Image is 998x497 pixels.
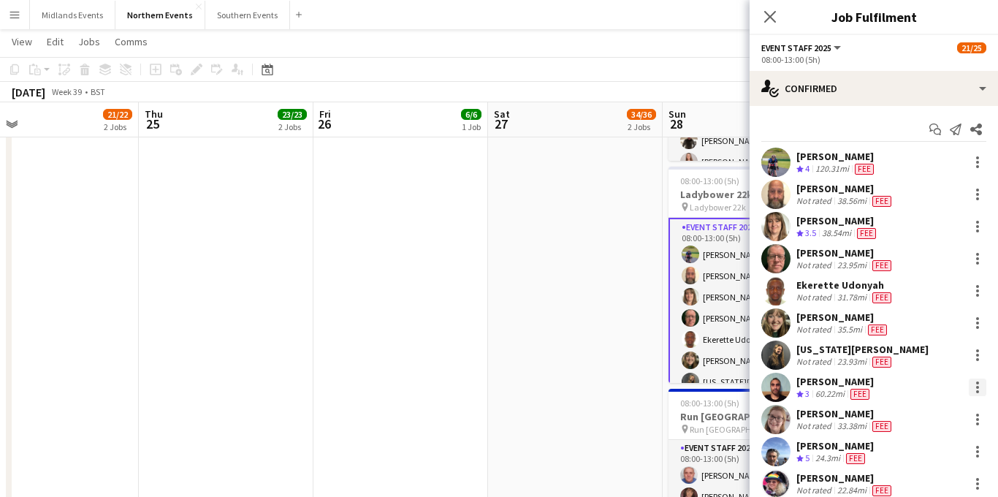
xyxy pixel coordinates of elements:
[869,356,894,368] div: Crew has different fees then in role
[805,163,810,174] span: 4
[846,453,865,464] span: Fee
[852,163,877,175] div: Crew has different fees then in role
[796,195,834,207] div: Not rated
[812,388,847,401] div: 60.22mi
[796,407,894,420] div: [PERSON_NAME]
[41,32,69,51] a: Edit
[796,246,894,259] div: [PERSON_NAME]
[812,163,852,175] div: 120.31mi
[666,115,686,132] span: 28
[796,278,894,292] div: Ekerette Udonyah
[278,121,306,132] div: 2 Jobs
[317,115,331,132] span: 26
[668,188,832,201] h3: Ladybower 22k
[115,35,148,48] span: Comms
[668,107,686,121] span: Sun
[872,196,891,207] span: Fee
[796,343,929,356] div: [US_STATE][PERSON_NAME]
[796,292,834,303] div: Not rated
[805,227,816,238] span: 3.5
[12,85,45,99] div: [DATE]
[869,420,894,432] div: Crew has different fees then in role
[796,259,834,271] div: Not rated
[690,202,746,213] span: Ladybower 22k
[957,42,986,53] span: 21/25
[115,1,205,29] button: Northern Events
[869,259,894,271] div: Crew has different fees then in role
[796,439,874,452] div: [PERSON_NAME]
[796,485,834,496] div: Not rated
[834,292,869,303] div: 31.78mi
[834,324,865,335] div: 35.5mi
[857,228,876,239] span: Fee
[668,167,832,383] app-job-card: 08:00-13:00 (5h)21/25Ladybower 22k Ladybower 22k1 RoleEvent Staff 202559A21/2508:00-13:00 (5h)[PE...
[850,389,869,400] span: Fee
[104,121,132,132] div: 2 Jobs
[805,452,810,463] span: 5
[834,485,869,496] div: 22.84mi
[819,227,854,240] div: 38.54mi
[492,115,510,132] span: 27
[796,311,890,324] div: [PERSON_NAME]
[869,195,894,207] div: Crew has different fees then in role
[869,485,894,496] div: Crew has different fees then in role
[690,424,786,435] span: Run [GEOGRAPHIC_DATA]
[750,71,998,106] div: Confirmed
[868,325,887,335] span: Fee
[834,195,869,207] div: 38.56mi
[796,214,879,227] div: [PERSON_NAME]
[834,356,869,368] div: 23.93mi
[834,259,869,271] div: 23.95mi
[796,375,874,388] div: [PERSON_NAME]
[796,324,834,335] div: Not rated
[30,1,115,29] button: Midlands Events
[668,410,832,423] h3: Run [GEOGRAPHIC_DATA]
[865,324,890,335] div: Crew has different fees then in role
[680,398,739,409] span: 08:00-13:00 (5h)
[145,107,163,121] span: Thu
[796,356,834,368] div: Not rated
[869,292,894,303] div: Crew has different fees then in role
[812,452,843,465] div: 24.3mi
[750,7,998,26] h3: Job Fulfilment
[761,42,843,53] button: Event Staff 2025
[843,452,868,465] div: Crew has different fees then in role
[462,121,481,132] div: 1 Job
[627,109,656,120] span: 34/36
[796,420,834,432] div: Not rated
[142,115,163,132] span: 25
[761,54,986,65] div: 08:00-13:00 (5h)
[12,35,32,48] span: View
[680,175,739,186] span: 08:00-13:00 (5h)
[48,86,85,97] span: Week 39
[805,388,810,399] span: 3
[872,292,891,303] span: Fee
[47,35,64,48] span: Edit
[872,485,891,496] span: Fee
[78,35,100,48] span: Jobs
[278,109,307,120] span: 23/23
[872,357,891,368] span: Fee
[796,150,877,163] div: [PERSON_NAME]
[103,109,132,120] span: 21/22
[796,182,894,195] div: [PERSON_NAME]
[72,32,106,51] a: Jobs
[761,42,831,53] span: Event Staff 2025
[855,164,874,175] span: Fee
[872,260,891,271] span: Fee
[319,107,331,121] span: Fri
[461,109,481,120] span: 6/6
[91,86,105,97] div: BST
[205,1,290,29] button: Southern Events
[6,32,38,51] a: View
[628,121,655,132] div: 2 Jobs
[834,420,869,432] div: 33.38mi
[847,388,872,401] div: Crew has different fees then in role
[854,227,879,240] div: Crew has different fees then in role
[872,421,891,432] span: Fee
[494,107,510,121] span: Sat
[109,32,153,51] a: Comms
[796,471,894,485] div: [PERSON_NAME]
